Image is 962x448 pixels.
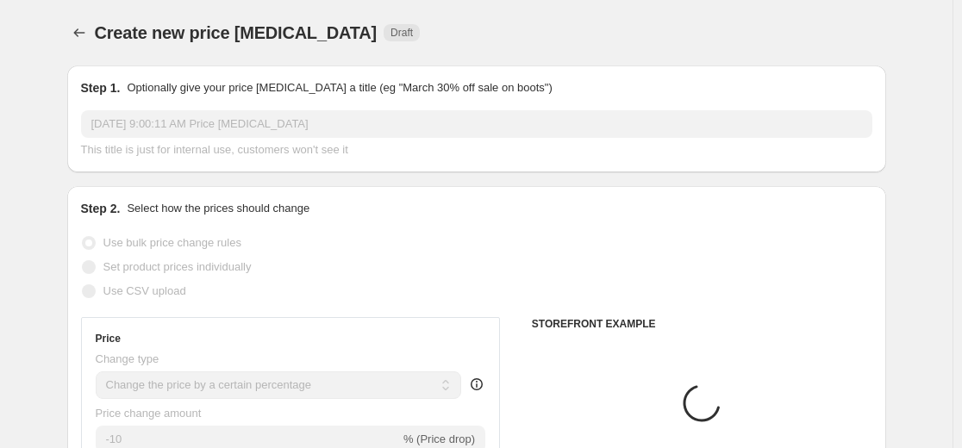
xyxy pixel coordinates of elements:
[103,284,186,297] span: Use CSV upload
[96,332,121,345] h3: Price
[127,200,309,217] p: Select how the prices should change
[103,260,252,273] span: Set product prices individually
[103,236,241,249] span: Use bulk price change rules
[96,352,159,365] span: Change type
[81,200,121,217] h2: Step 2.
[81,79,121,96] h2: Step 1.
[95,23,378,42] span: Create new price [MEDICAL_DATA]
[67,21,91,45] button: Price change jobs
[390,26,413,40] span: Draft
[96,407,202,420] span: Price change amount
[403,432,475,445] span: % (Price drop)
[127,79,552,96] p: Optionally give your price [MEDICAL_DATA] a title (eg "March 30% off sale on boots")
[532,317,872,331] h6: STOREFRONT EXAMPLE
[81,143,348,156] span: This title is just for internal use, customers won't see it
[81,110,872,138] input: 30% off holiday sale
[468,376,485,393] div: help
